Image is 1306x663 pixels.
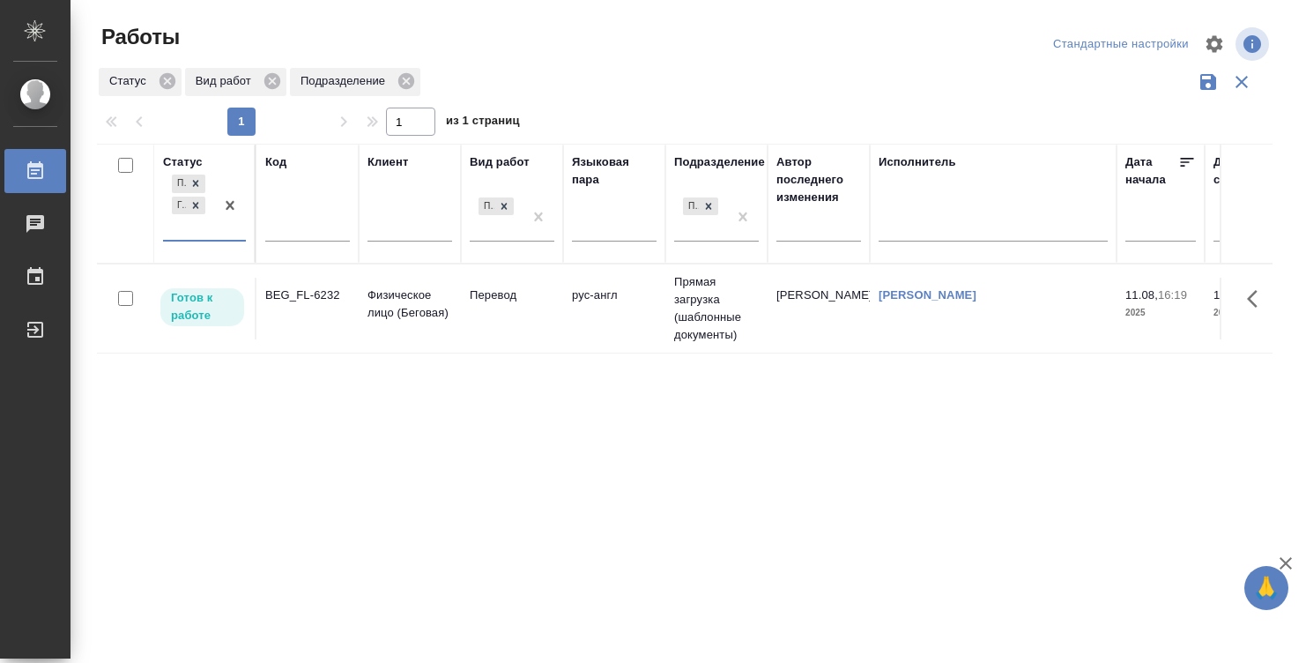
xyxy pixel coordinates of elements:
[265,287,350,304] div: BEG_FL-6232
[1213,304,1284,322] p: 2025
[879,153,956,171] div: Исполнитель
[367,287,452,322] p: Физическое лицо (Беговая)
[470,287,554,304] p: Перевод
[879,288,976,302] a: [PERSON_NAME]
[171,289,234,324] p: Готов к работе
[1236,27,1273,61] span: Посмотреть информацию
[665,264,768,353] td: Прямая загрузка (шаблонные документы)
[1125,304,1196,322] p: 2025
[1244,566,1288,610] button: 🙏
[99,68,182,96] div: Статус
[479,197,494,216] div: Перевод
[768,278,870,339] td: [PERSON_NAME]
[1213,153,1266,189] div: Дата сдачи
[681,196,720,218] div: Прямая загрузка (шаблонные документы)
[109,72,152,90] p: Статус
[1193,23,1236,65] span: Настроить таблицу
[446,110,520,136] span: из 1 страниц
[301,72,391,90] p: Подразделение
[172,197,186,215] div: Готов к работе
[683,197,699,216] div: Прямая загрузка (шаблонные документы)
[172,175,186,193] div: Подбор
[776,153,861,206] div: Автор последнего изменения
[170,195,207,217] div: Подбор, Готов к работе
[1125,288,1158,302] p: 11.08,
[572,153,657,189] div: Языковая пара
[163,153,203,171] div: Статус
[290,68,420,96] div: Подразделение
[477,196,516,218] div: Перевод
[674,153,765,171] div: Подразделение
[196,72,257,90] p: Вид работ
[265,153,286,171] div: Код
[1251,570,1281,607] span: 🙏
[470,153,530,171] div: Вид работ
[185,68,286,96] div: Вид работ
[1213,288,1246,302] p: 13.08,
[1225,65,1258,99] button: Сбросить фильтры
[1125,153,1178,189] div: Дата начала
[563,278,665,339] td: рус-англ
[1049,31,1193,58] div: split button
[1191,65,1225,99] button: Сохранить фильтры
[1236,278,1279,320] button: Здесь прячутся важные кнопки
[97,23,180,51] span: Работы
[1158,288,1187,302] p: 16:19
[367,153,408,171] div: Клиент
[170,173,207,195] div: Подбор, Готов к работе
